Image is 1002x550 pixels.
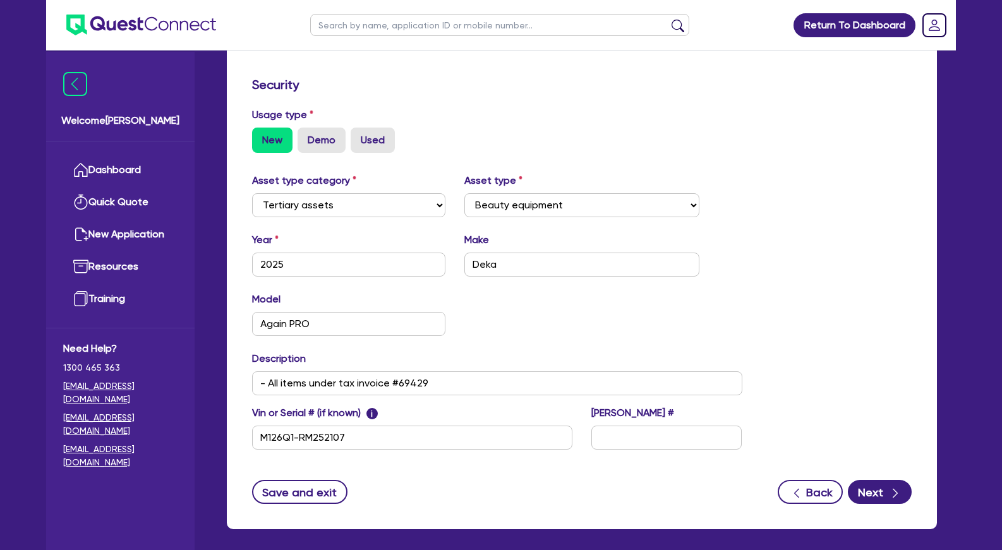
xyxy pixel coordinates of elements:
[252,173,356,188] label: Asset type category
[63,443,178,469] a: [EMAIL_ADDRESS][DOMAIN_NAME]
[66,15,216,35] img: quest-connect-logo-blue
[73,291,88,306] img: training
[63,186,178,218] a: Quick Quote
[61,113,179,128] span: Welcome [PERSON_NAME]
[63,411,178,438] a: [EMAIL_ADDRESS][DOMAIN_NAME]
[252,292,281,307] label: Model
[252,128,293,153] label: New
[63,218,178,251] a: New Application
[63,251,178,283] a: Resources
[63,72,87,96] img: icon-menu-close
[73,194,88,210] img: quick-quote
[298,128,346,153] label: Demo
[252,351,306,366] label: Description
[591,405,674,421] label: [PERSON_NAME] #
[252,232,279,248] label: Year
[252,480,347,504] button: Save and exit
[310,14,689,36] input: Search by name, application ID or mobile number...
[252,405,378,421] label: Vin or Serial # (if known)
[918,9,951,42] a: Dropdown toggle
[73,227,88,242] img: new-application
[366,408,378,419] span: i
[794,13,915,37] a: Return To Dashboard
[63,154,178,186] a: Dashboard
[778,480,843,504] button: Back
[252,107,313,123] label: Usage type
[464,232,489,248] label: Make
[63,380,178,406] a: [EMAIL_ADDRESS][DOMAIN_NAME]
[63,283,178,315] a: Training
[63,361,178,374] span: 1300 465 363
[464,173,522,188] label: Asset type
[848,480,912,504] button: Next
[351,128,395,153] label: Used
[252,77,912,92] h3: Security
[63,341,178,356] span: Need Help?
[73,259,88,274] img: resources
